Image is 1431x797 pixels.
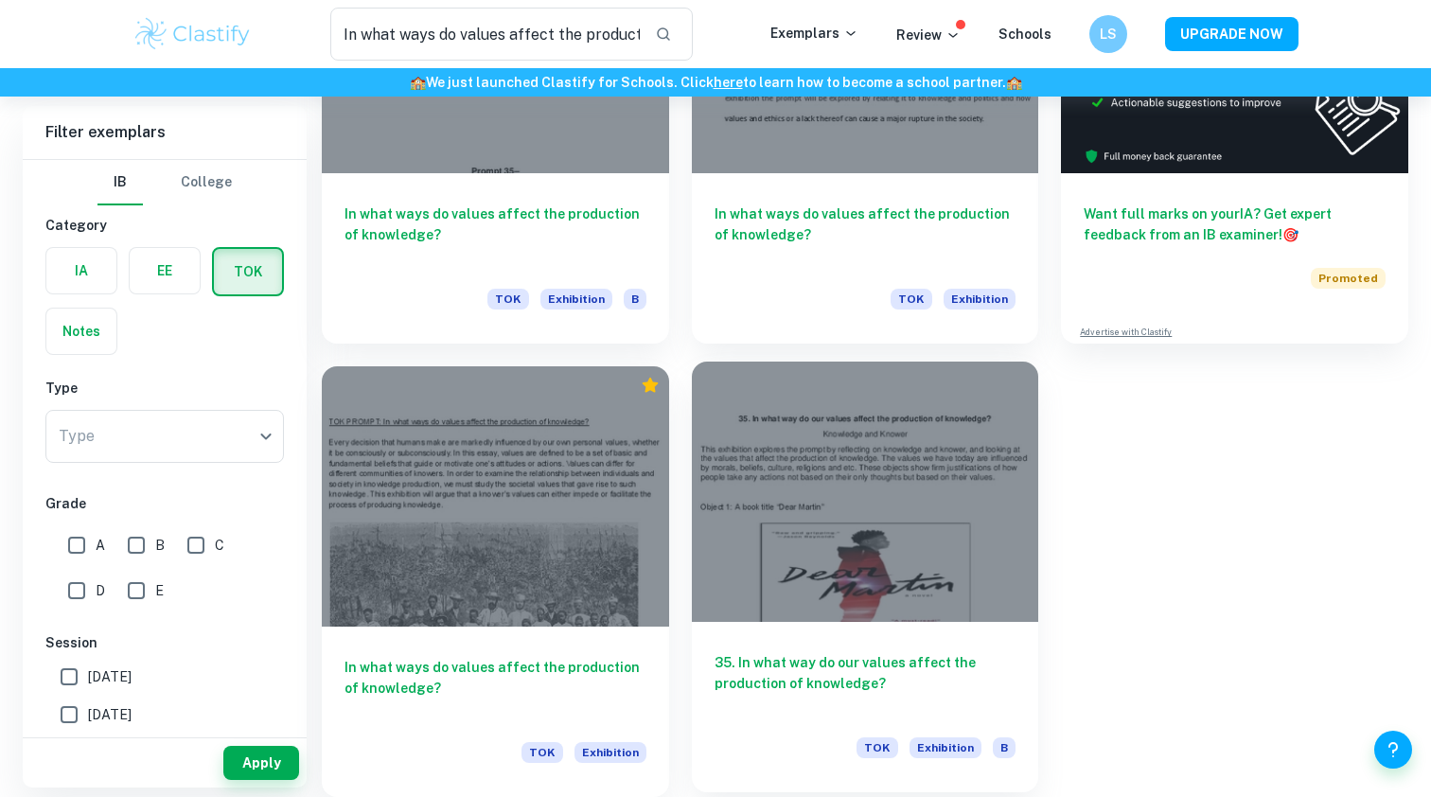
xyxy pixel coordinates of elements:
[223,746,299,780] button: Apply
[130,248,200,293] button: EE
[1374,731,1412,769] button: Help and Feedback
[344,657,646,719] h6: In what ways do values affect the production of knowledge?
[97,160,232,205] div: Filter type choice
[23,106,307,159] h6: Filter exemplars
[96,580,105,601] span: D
[181,160,232,205] button: College
[574,742,646,763] span: Exhibition
[45,632,284,653] h6: Session
[910,737,981,758] span: Exhibition
[344,204,646,266] h6: In what ways do values affect the production of knowledge?
[891,289,932,310] span: TOK
[155,535,165,556] span: B
[714,75,743,90] a: here
[322,366,669,797] a: In what ways do values affect the production of knowledge?TOKExhibition
[1282,227,1298,242] span: 🎯
[641,376,660,395] div: Premium
[132,15,253,53] img: Clastify logo
[4,72,1427,93] h6: We just launched Clastify for Schools. Click to learn how to become a school partner.
[88,666,132,687] span: [DATE]
[715,204,1016,266] h6: In what ways do values affect the production of knowledge?
[155,580,164,601] span: E
[46,309,116,354] button: Notes
[1080,326,1172,339] a: Advertise with Clastify
[715,652,1016,715] h6: 35. In what way do our values affect the production of knowledge?
[1084,204,1386,245] h6: Want full marks on your IA ? Get expert feedback from an IB examiner!
[770,23,858,44] p: Exemplars
[993,737,1016,758] span: B
[45,215,284,236] h6: Category
[1089,15,1127,53] button: LS
[692,366,1039,797] a: 35. In what way do our values affect the production of knowledge?TOKExhibitionB
[998,27,1051,42] a: Schools
[410,75,426,90] span: 🏫
[857,737,898,758] span: TOK
[330,8,640,61] input: Search for any exemplars...
[624,289,646,310] span: B
[97,160,143,205] button: IB
[1165,17,1298,51] button: UPGRADE NOW
[1006,75,1022,90] span: 🏫
[1311,268,1386,289] span: Promoted
[46,248,116,293] button: IA
[215,535,224,556] span: C
[45,378,284,398] h6: Type
[96,535,105,556] span: A
[896,25,961,45] p: Review
[88,704,132,725] span: [DATE]
[944,289,1016,310] span: Exhibition
[521,742,563,763] span: TOK
[45,493,284,514] h6: Grade
[214,249,282,294] button: TOK
[487,289,529,310] span: TOK
[1098,24,1120,44] h6: LS
[540,289,612,310] span: Exhibition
